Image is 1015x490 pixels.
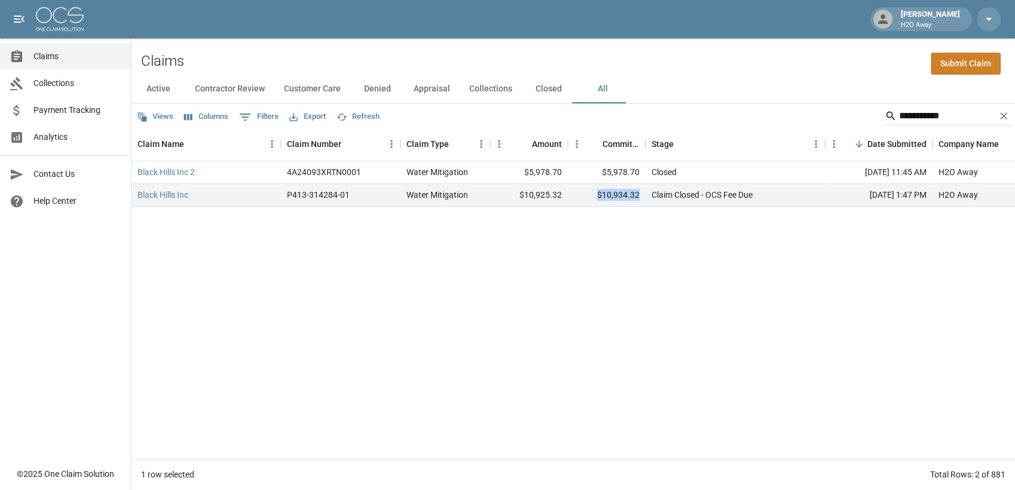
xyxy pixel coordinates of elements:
[181,108,231,126] button: Select columns
[938,166,978,178] div: H2O Away
[281,127,401,161] div: Claim Number
[33,104,121,117] span: Payment Tracking
[603,127,640,161] div: Committed Amount
[236,108,282,127] button: Show filters
[263,135,281,153] button: Menu
[885,106,1013,128] div: Search
[674,136,690,152] button: Sort
[287,166,361,178] div: 4A24093XRTN0001
[851,136,867,152] button: Sort
[652,127,674,161] div: Stage
[33,77,121,90] span: Collections
[568,184,646,207] div: $10,934.32
[825,127,933,161] div: Date Submitted
[287,127,341,161] div: Claim Number
[460,75,522,103] button: Collections
[141,468,194,480] div: 1 row selected
[938,189,978,201] div: H2O Away
[568,127,646,161] div: Committed Amount
[132,75,1015,103] div: dynamic tabs
[137,127,184,161] div: Claim Name
[931,53,1001,75] a: Submit Claim
[33,131,121,143] span: Analytics
[522,75,576,103] button: Closed
[406,166,468,178] div: Water Mitigation
[646,127,825,161] div: Stage
[867,127,927,161] div: Date Submitted
[825,135,843,153] button: Menu
[586,136,603,152] button: Sort
[568,161,646,184] div: $5,978.70
[472,135,490,153] button: Menu
[132,127,281,161] div: Claim Name
[404,75,460,103] button: Appraisal
[896,8,965,30] div: [PERSON_NAME]
[383,135,401,153] button: Menu
[568,135,586,153] button: Menu
[141,53,184,70] h2: Claims
[938,127,999,161] div: Company Name
[652,189,753,201] div: Claim Closed - OCS Fee Due
[341,136,358,152] button: Sort
[137,189,188,201] a: Black Hills Inc
[652,166,677,178] div: Closed
[286,108,329,126] button: Export
[490,161,568,184] div: $5,978.70
[33,50,121,63] span: Claims
[134,108,176,126] button: Views
[825,161,933,184] div: [DATE] 11:45 AM
[350,75,404,103] button: Denied
[334,108,383,126] button: Refresh
[576,75,629,103] button: All
[36,7,84,31] img: ocs-logo-white-transparent.png
[515,136,532,152] button: Sort
[490,184,568,207] div: $10,925.32
[274,75,350,103] button: Customer Care
[184,136,201,152] button: Sort
[287,189,350,201] div: P413-314284-01
[406,189,468,201] div: Water Mitigation
[137,166,195,178] a: Black Hills Inc 2
[995,107,1013,125] button: Clear
[401,127,490,161] div: Claim Type
[901,20,960,30] p: H2O Away
[17,468,114,480] div: © 2025 One Claim Solution
[490,135,508,153] button: Menu
[930,468,1005,480] div: Total Rows: 2 of 881
[807,135,825,153] button: Menu
[406,127,449,161] div: Claim Type
[33,195,121,207] span: Help Center
[185,75,274,103] button: Contractor Review
[7,7,31,31] button: open drawer
[490,127,568,161] div: Amount
[33,168,121,180] span: Contact Us
[132,75,185,103] button: Active
[825,184,933,207] div: [DATE] 1:47 PM
[532,127,562,161] div: Amount
[449,136,466,152] button: Sort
